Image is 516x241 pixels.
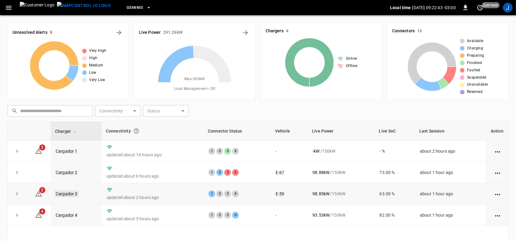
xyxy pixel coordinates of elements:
span: Unavailable [467,82,488,88]
th: Vehicle [271,122,308,140]
span: Suspended [467,75,486,81]
div: profile-icon [503,3,513,12]
span: Max. 600 kW [184,76,205,82]
div: action cell options [494,169,501,175]
span: Available [467,38,483,44]
div: 2 [216,169,223,176]
div: action cell options [494,191,501,197]
div: / 150 kW [312,148,370,154]
img: ampcontrol.io logo [57,2,111,9]
h6: Live Power [139,29,161,36]
div: 1 [208,148,215,154]
div: 4 [232,190,239,197]
button: expand row [12,168,22,177]
div: 2 [216,190,223,197]
button: set refresh interval [475,3,485,12]
td: - [271,204,308,226]
div: / 150 kW [312,191,370,197]
h6: Chargers [266,28,284,34]
td: 63.00 % [375,183,415,204]
div: 4 [232,169,239,176]
p: updated about 3 hours ago [106,216,199,222]
a: Cargador 3 [54,190,79,197]
button: All Alerts [114,28,124,37]
p: [DATE] 09:22:43 -03:00 [412,5,456,11]
div: 3 [224,169,231,176]
button: expand row [12,189,22,198]
a: Cargador 1 [56,149,78,154]
span: 4 [39,208,45,214]
span: Very High [89,48,106,54]
a: Cargador 4 [56,213,78,218]
h6: 291.26 kW [163,29,183,36]
span: Finished [467,60,482,66]
p: updated about 6 hours ago [106,173,199,179]
span: Offline [346,63,357,69]
h6: Connectors [392,28,415,34]
td: about 1 hour ago [415,204,486,226]
button: expand row [12,147,22,156]
th: Connector Status [204,122,271,140]
span: Charging [467,45,483,51]
div: / 150 kW [312,169,370,175]
span: Preparing [467,53,484,59]
span: Low [89,70,96,76]
p: Local time [390,5,411,11]
th: Live SoC [375,122,415,140]
div: action cell options [494,212,501,218]
th: Action [486,122,508,140]
span: Faulted [467,67,480,73]
span: 2 [39,187,45,193]
p: 93.53 kW [312,212,329,218]
div: 1 [208,190,215,197]
td: about 1 hour ago [415,183,486,204]
p: updated about 2 hours ago [106,194,199,200]
h6: 9 [50,29,52,36]
a: 2 [35,191,42,196]
button: Energy Overview [241,28,250,37]
td: - % [375,140,415,162]
div: / 150 kW [312,212,370,218]
h6: 4 [286,28,288,34]
span: Very Low [89,77,105,83]
span: Charger [55,128,79,135]
div: 4 [232,212,239,218]
p: 98.88 kW [312,169,329,175]
div: 2 [216,212,223,218]
td: about 2 hours ago [415,140,486,162]
a: E-59 [276,191,284,196]
h6: Unresolved Alerts [12,29,47,36]
span: Medium [89,62,103,69]
span: 3 [39,144,45,151]
button: expand row [12,211,22,220]
button: Geminis [124,2,154,14]
th: Live Power [308,122,375,140]
div: 3 [224,212,231,218]
span: just now [482,2,500,8]
div: 4 [232,148,239,154]
img: Customer Logo [20,2,54,13]
button: Connection between the charger and our software. [131,126,142,136]
span: Load Management = Off [174,86,215,92]
td: 82.00 % [375,204,415,226]
div: 1 [208,212,215,218]
span: Online [346,56,357,62]
span: High [89,55,98,61]
a: Cargador 2 [56,170,78,175]
p: 98.85 kW [312,191,329,197]
div: 2 [216,148,223,154]
td: - [271,140,308,162]
span: Reserved [467,89,483,95]
span: Geminis [127,4,143,11]
a: E-67 [276,170,284,175]
td: about 1 hour ago [415,162,486,183]
h6: 16 [417,28,422,34]
td: 73.00 % [375,162,415,183]
p: updated about 14 hours ago [106,152,199,158]
div: 3 [224,190,231,197]
a: 3 [35,148,42,153]
div: action cell options [494,148,501,154]
div: 3 [224,148,231,154]
div: Connectivity [106,126,199,136]
th: Last Session [415,122,486,140]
